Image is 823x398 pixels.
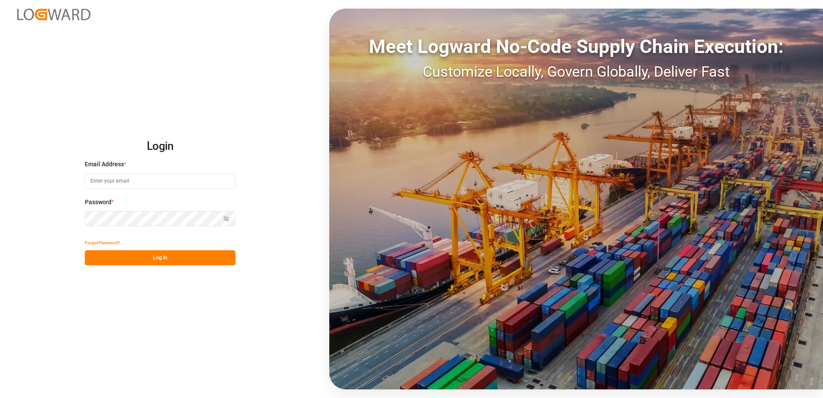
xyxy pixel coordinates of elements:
[85,235,120,250] button: Forgot Password?
[329,61,823,83] div: Customize Locally, Govern Globally, Deliver Fast
[17,9,90,20] img: Logward_new_orange.png
[85,133,235,160] h2: Login
[85,174,235,189] input: Enter your email
[85,198,111,207] span: Password
[329,32,823,61] div: Meet Logward No-Code Supply Chain Execution:
[85,250,235,265] button: Log In
[85,160,124,169] span: Email Address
